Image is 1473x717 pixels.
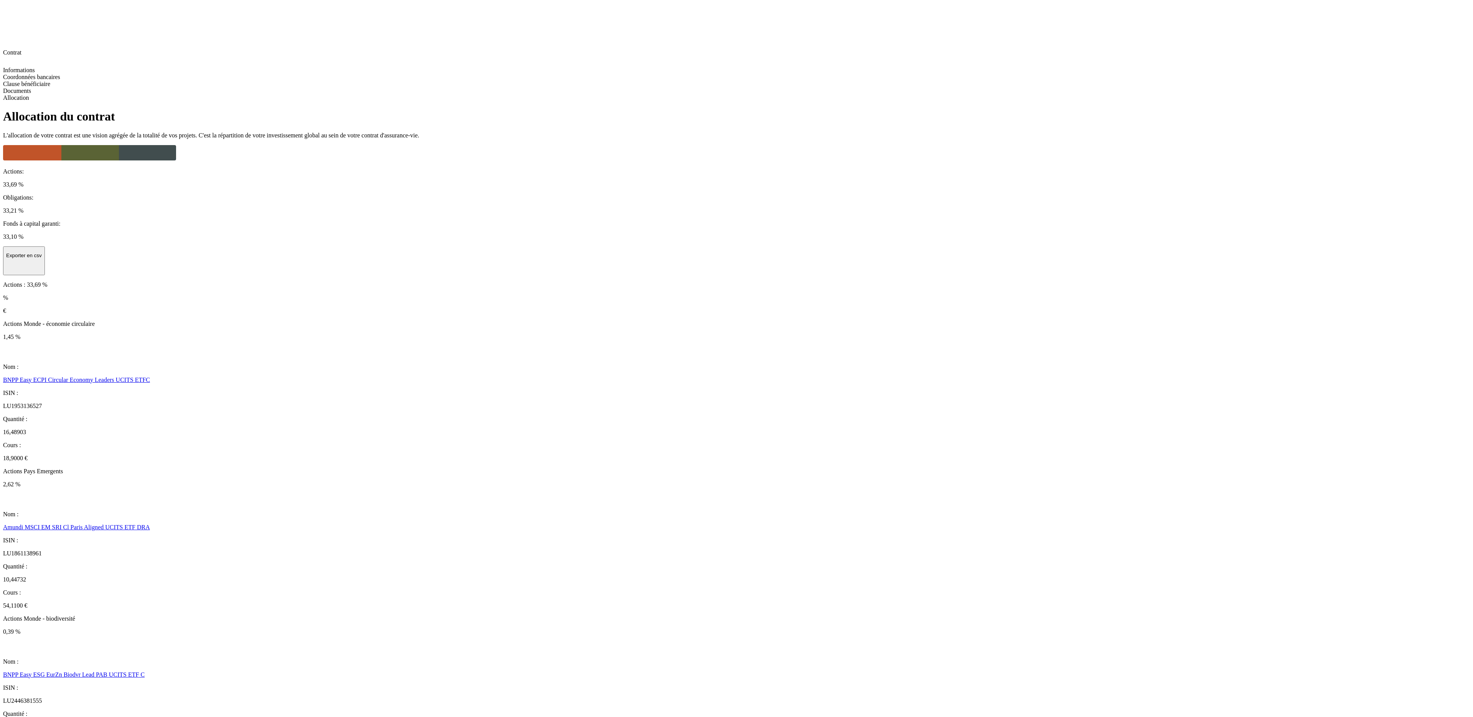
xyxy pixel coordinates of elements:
[3,181,1470,188] p: 33,69 %
[3,576,1470,583] p: 10,44732
[3,168,1470,175] p: Actions :
[3,109,1470,124] h1: Allocation du contrat
[3,281,1470,288] p: Actions : 33,69 %
[3,589,1470,596] p: Cours :
[3,220,1470,227] p: Fonds à capital garanti :
[3,671,145,678] a: BNPP Easy ESG EurZn Biodvr Lead PAB UCITS ETF C
[3,403,1470,410] p: LU1953136527
[6,253,42,258] p: Exporter en csv
[3,246,45,275] button: Exporter en csv
[3,194,1470,201] p: Obligations :
[3,334,1470,340] p: 1,45 %
[3,442,1470,449] p: Cours :
[3,455,1470,462] p: 18,9000 €
[3,81,50,87] span: Clause bénéficiaire
[3,481,1470,488] p: 2,62 %
[3,321,1470,327] p: Actions Monde - économie circulaire
[3,88,31,94] span: Documents
[3,233,1470,240] p: 33,10 %
[3,132,1470,139] p: L'allocation de votre contrat est une vision agrégée de la totalité de vos projets. C'est la répa...
[3,94,29,101] span: Allocation
[3,658,1470,665] p: Nom :
[3,429,1470,436] p: 16,48903
[3,207,1470,214] p: 33,21 %
[3,416,1470,423] p: Quantité :
[3,615,1470,622] p: Actions Monde - biodiversité
[3,684,1470,691] p: ISIN :
[3,468,1470,475] p: Actions Pays Emergents
[3,537,1470,544] p: ISIN :
[3,628,1470,635] p: 0,39 %
[3,363,1470,370] p: Nom :
[3,524,150,530] a: Amundi MSCI EM SRI Cl Paris Aligned UCITS ETF DRA
[3,563,1470,570] p: Quantité :
[3,294,1470,301] p: %
[3,511,1470,518] p: Nom :
[3,697,1470,704] p: LU2446381555
[3,377,150,383] a: BNPP Easy ECPI Circular Economy Leaders UCITS ETFC
[3,307,1470,314] p: €
[3,550,1470,557] p: LU1861138961
[3,390,1470,396] p: ISIN :
[3,67,35,73] span: Informations
[3,602,1470,609] p: 54,1100 €
[3,74,60,80] span: Coordonnées bancaires
[3,49,21,56] span: Contrat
